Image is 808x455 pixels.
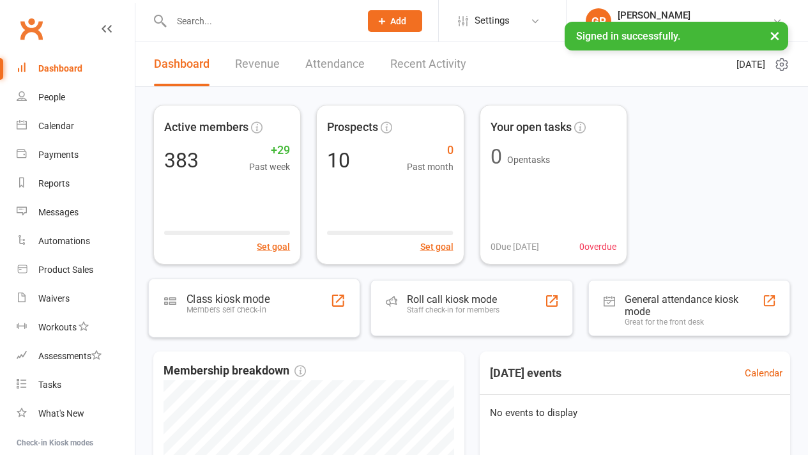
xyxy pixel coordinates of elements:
a: Automations [17,227,135,256]
span: +29 [249,141,290,160]
a: Attendance [305,42,365,86]
span: Active members [164,118,248,137]
div: Calendar [38,121,74,131]
a: Payments [17,141,135,169]
div: General attendance kiosk mode [625,293,762,318]
span: Signed in successfully. [576,30,680,42]
a: Tasks [17,371,135,399]
div: 383 [164,150,199,171]
span: Membership breakdown [164,362,306,380]
div: Members self check-in [187,305,270,315]
div: GP [586,8,611,34]
span: [DATE] [736,57,765,72]
input: Search... [167,12,351,30]
a: Waivers [17,284,135,313]
div: Product Sales [38,265,93,275]
a: People [17,83,135,112]
a: Product Sales [17,256,135,284]
div: Reports [38,178,70,189]
a: Assessments [17,342,135,371]
span: 0 overdue [579,240,616,254]
span: Open tasks [507,155,550,165]
button: Set goal [420,240,454,254]
div: What's New [38,408,84,419]
div: Dashboard [38,63,82,73]
div: Automations [38,236,90,246]
a: Calendar [745,366,782,381]
span: Past week [249,160,290,174]
a: Messages [17,198,135,227]
span: Past month [407,160,454,174]
a: What's New [17,399,135,428]
div: No events to display [475,395,795,431]
button: Add [368,10,422,32]
div: Great for the front desk [625,318,762,327]
a: Revenue [235,42,280,86]
a: Dashboard [17,54,135,83]
div: Waivers [38,293,70,304]
div: Assessments [38,351,102,361]
div: Australian School of Meditation & Yoga [618,21,772,33]
div: [PERSON_NAME] [618,10,772,21]
div: Staff check-in for members [407,305,499,314]
a: Clubworx [15,13,47,45]
a: Recent Activity [390,42,466,86]
div: Roll call kiosk mode [407,293,499,305]
div: Tasks [38,380,61,390]
div: 10 [327,150,350,171]
span: Add [390,16,406,26]
span: Settings [475,6,510,35]
div: Payments [38,150,79,160]
a: Workouts [17,313,135,342]
a: Reports [17,169,135,198]
a: Dashboard [154,42,210,86]
span: Your open tasks [491,118,572,137]
button: × [763,22,786,49]
span: 0 [407,141,454,160]
div: Messages [38,207,79,217]
div: 0 [491,146,502,167]
span: Prospects [327,118,378,137]
a: Calendar [17,112,135,141]
div: People [38,92,65,102]
span: 0 Due [DATE] [491,240,539,254]
div: Class kiosk mode [187,293,270,305]
h3: [DATE] events [480,362,572,385]
div: Workouts [38,322,77,332]
button: Set goal [257,240,290,254]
